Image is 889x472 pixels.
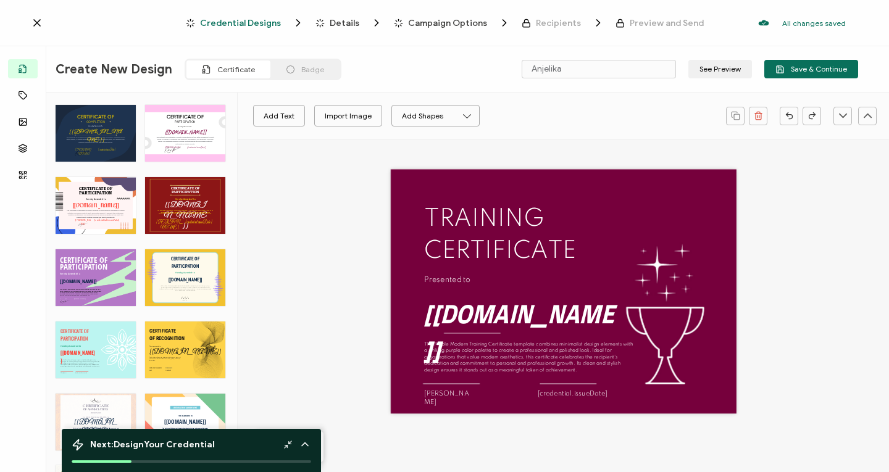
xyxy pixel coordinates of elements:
pre: [[DOMAIN_NAME]] [424,304,614,364]
span: Recipients [536,19,581,28]
pre: The Purple Modern Training Certificate template combines minimalist design elements with a striki... [424,341,634,372]
p: All changes saved [782,19,846,28]
button: Add Text [253,105,305,126]
button: Save & Continue [764,60,858,78]
span: Next: Your Credential [90,439,215,450]
span: Details [315,17,383,29]
div: Import Image [325,105,372,126]
iframe: Chat Widget [827,413,889,472]
span: Save & Continue [775,65,847,74]
span: Credential Designs [186,17,304,29]
span: Recipients [522,17,604,29]
b: Design [114,439,144,450]
input: Name your certificate [522,60,676,78]
span: Badge [301,65,324,74]
span: Certificate [217,65,255,74]
span: Details [330,19,359,28]
pre: TRAINING CERTIFICATE [424,207,576,264]
span: Preview and Send [630,19,704,28]
span: Campaign Options [408,19,487,28]
button: See Preview [688,60,752,78]
span: Credential Designs [200,19,281,28]
span: Create New Design [56,62,172,77]
pre: [credential.issueDate] [538,390,607,397]
pre: [PERSON_NAME] [424,390,469,406]
span: Campaign Options [394,17,511,29]
button: Add Shapes [391,105,480,126]
div: Breadcrumb [186,17,704,29]
pre: Presented to [424,276,470,284]
span: Preview and Send [616,19,704,28]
